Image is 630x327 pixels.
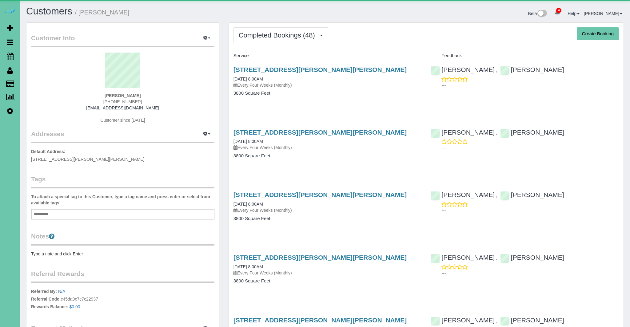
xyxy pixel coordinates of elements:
[31,251,214,257] pre: Type a note and click Enter
[31,157,145,162] span: [STREET_ADDRESS][PERSON_NAME][PERSON_NAME]
[233,144,422,151] p: Every Four Weeks (Monthly)
[31,304,68,310] label: Rewards Balance:
[233,278,422,284] h4: 3800 Square Feet
[233,207,422,213] p: Every Four Weeks (Monthly)
[500,254,564,261] a: [PERSON_NAME]
[537,10,547,18] img: New interface
[26,6,72,17] a: Customers
[233,53,422,58] h4: Service
[431,191,495,198] a: [PERSON_NAME]
[496,256,497,261] span: ,
[233,139,263,144] a: [DATE] 8:00AM
[233,216,422,221] h4: 3800 Square Feet
[233,270,422,276] p: Every Four Weeks (Monthly)
[577,27,619,40] button: Create Booking
[496,193,497,198] span: ,
[31,288,57,294] label: Referred By:
[233,264,263,269] a: [DATE] 8:00AM
[233,317,407,324] a: [STREET_ADDRESS][PERSON_NAME][PERSON_NAME]
[496,318,497,323] span: ,
[239,31,318,39] span: Completed Bookings (48)
[496,68,497,73] span: ,
[528,11,547,16] a: Beta
[31,296,61,302] label: Referral Code:
[103,99,142,104] span: [PHONE_NUMBER]
[441,270,619,276] p: ---
[233,254,407,261] a: [STREET_ADDRESS][PERSON_NAME][PERSON_NAME]
[233,129,407,136] a: [STREET_ADDRESS][PERSON_NAME][PERSON_NAME]
[496,131,497,136] span: ,
[31,269,214,283] legend: Referral Rewards
[4,6,16,15] img: Automaid Logo
[431,66,495,73] a: [PERSON_NAME]
[431,254,495,261] a: [PERSON_NAME]
[500,317,564,324] a: [PERSON_NAME]
[233,202,263,207] a: [DATE] 8:00AM
[233,66,407,73] a: [STREET_ADDRESS][PERSON_NAME][PERSON_NAME]
[105,93,141,98] strong: [PERSON_NAME]
[233,191,407,198] a: [STREET_ADDRESS][PERSON_NAME][PERSON_NAME]
[431,129,495,136] a: [PERSON_NAME]
[70,304,80,309] a: $0.00
[441,145,619,151] p: ---
[568,11,580,16] a: Help
[58,289,65,294] a: N/A
[31,148,66,155] label: Default Address:
[233,82,422,88] p: Every Four Weeks (Monthly)
[31,33,214,47] legend: Customer Info
[31,175,214,188] legend: Tags
[500,191,564,198] a: [PERSON_NAME]
[441,82,619,89] p: ---
[500,66,564,73] a: [PERSON_NAME]
[556,8,561,13] span: 4
[75,9,130,16] small: / [PERSON_NAME]
[233,153,422,159] h4: 3800 Square Feet
[100,118,145,123] span: Customer since [DATE]
[233,27,328,43] button: Completed Bookings (48)
[441,207,619,214] p: ---
[584,11,622,16] a: [PERSON_NAME]
[31,288,214,311] p: c45da9c7c7c22937
[431,317,495,324] a: [PERSON_NAME]
[431,53,619,58] h4: Feedback
[233,77,263,81] a: [DATE] 8:00AM
[86,105,159,110] a: [EMAIL_ADDRESS][DOMAIN_NAME]
[233,91,422,96] h4: 3800 Square Feet
[31,232,214,246] legend: Notes
[500,129,564,136] a: [PERSON_NAME]
[31,194,214,206] label: To attach a special tag to this Customer, type a tag name and press enter or select from availabl...
[551,6,563,20] a: 4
